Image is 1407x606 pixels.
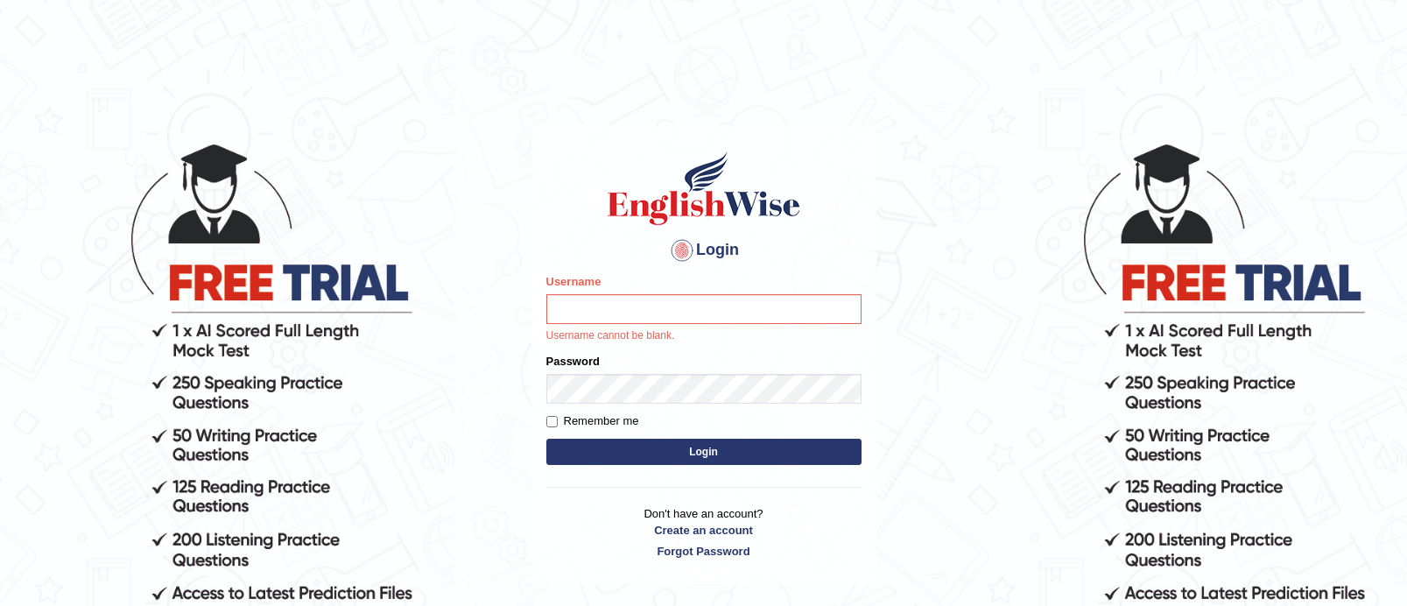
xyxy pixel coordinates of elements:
[546,236,862,264] h4: Login
[546,273,601,290] label: Username
[546,412,639,430] label: Remember me
[604,149,804,228] img: Logo of English Wise sign in for intelligent practice with AI
[546,505,862,560] p: Don't have an account?
[546,416,558,427] input: Remember me
[546,328,862,344] p: Username cannot be blank.
[546,522,862,539] a: Create an account
[546,353,600,370] label: Password
[546,543,862,560] a: Forgot Password
[546,439,862,465] button: Login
